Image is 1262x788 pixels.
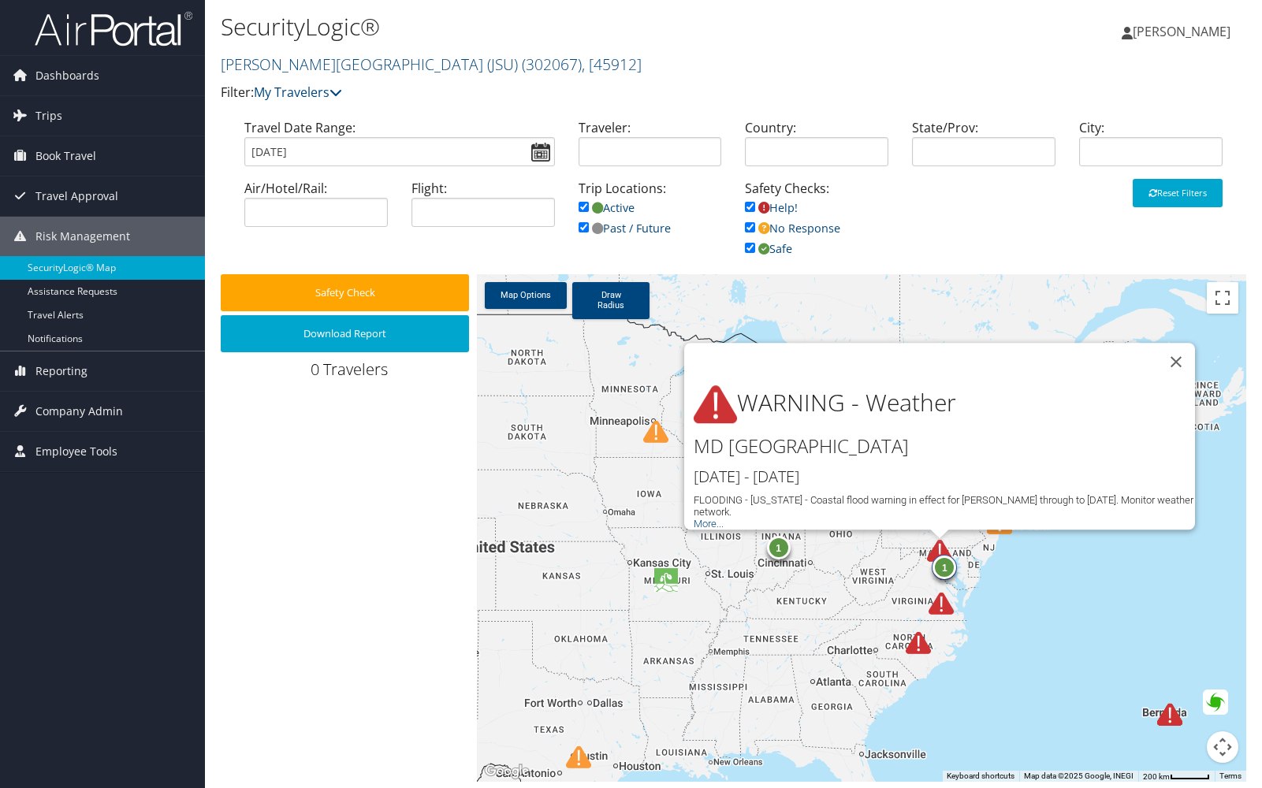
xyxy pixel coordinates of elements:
[694,384,1195,427] h1: WARNING - Weather
[221,274,469,311] button: Safety Check
[579,200,635,215] a: Active
[1203,689,1228,715] div: Green alert for tropical cyclone IMELDA-25. Population affected by Category 1 (120 km/h) wind spe...
[35,177,118,216] span: Travel Approval
[745,241,792,256] a: Safe
[1207,282,1238,314] button: Toggle fullscreen view
[481,761,533,782] img: Google
[579,221,671,236] a: Past / Future
[221,359,477,388] div: 0 Travelers
[582,54,642,75] span: , [ 45912 ]
[694,518,724,530] a: More...
[35,351,87,391] span: Reporting
[522,54,582,75] span: ( 302067 )
[767,537,791,560] div: 1
[35,392,123,431] span: Company Admin
[35,432,117,471] span: Employee Tools
[35,136,96,176] span: Book Travel
[1067,118,1234,179] div: City:
[221,83,904,103] p: Filter:
[481,761,533,782] a: Open this area in Google Maps (opens a new window)
[947,771,1014,782] button: Keyboard shortcuts
[1024,771,1134,780] span: Map data ©2025 Google, INEGI
[400,179,567,240] div: Flight:
[1207,731,1238,763] button: Map camera controls
[221,10,904,43] h1: SecurityLogic®
[654,568,679,593] div: Drought is on going in United States
[221,315,469,352] button: Download Report
[1133,179,1223,207] button: Reset Filters
[1138,771,1215,782] button: Map Scale: 200 km per 47 pixels
[567,179,734,254] div: Trip Locations:
[35,217,130,256] span: Risk Management
[1143,772,1170,781] span: 200 km
[745,221,840,236] a: No Response
[233,118,567,179] div: Travel Date Range:
[567,118,734,179] div: Traveler:
[221,54,642,75] a: [PERSON_NAME][GEOGRAPHIC_DATA] (JSU)
[733,118,900,179] div: Country:
[485,282,567,309] a: Map Options
[1157,343,1195,381] button: Close
[694,466,1195,488] h3: [DATE] - [DATE]
[1219,771,1242,780] a: Terms (opens in new tab)
[733,179,900,274] div: Safety Checks:
[35,96,62,136] span: Trips
[254,84,342,101] a: My Travelers
[694,384,737,427] img: alert-flat-solid-warning.png
[900,118,1067,179] div: State/Prov:
[745,200,798,215] a: Help!
[1133,23,1230,40] span: [PERSON_NAME]
[572,282,650,319] a: Draw Radius
[1122,8,1246,55] a: [PERSON_NAME]
[694,433,1195,460] h2: MD [GEOGRAPHIC_DATA]
[35,10,192,47] img: airportal-logo.png
[35,56,99,95] span: Dashboards
[694,494,1195,518] div: FLOODING - [US_STATE] - Coastal flood warning in effect for [PERSON_NAME] through to [DATE]. Moni...
[233,179,400,240] div: Air/Hotel/Rail:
